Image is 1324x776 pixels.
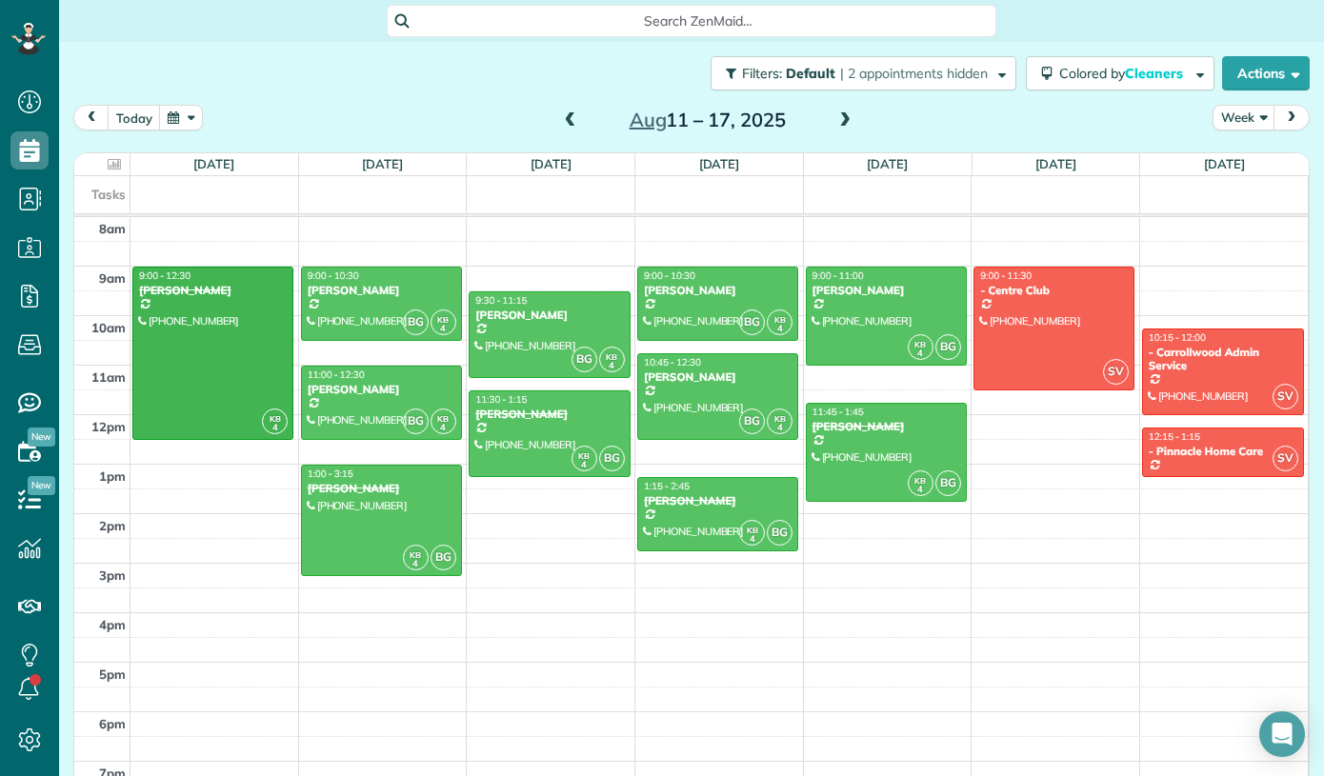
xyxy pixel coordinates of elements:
span: | 2 appointments hidden [840,65,988,82]
span: BG [431,545,456,570]
span: 10am [91,320,126,335]
span: 6pm [99,716,126,731]
span: Colored by [1059,65,1190,82]
span: 10:45 - 12:30 [644,356,701,368]
span: 1pm [99,468,126,484]
span: New [28,476,55,495]
span: 12:15 - 1:15 [1149,430,1200,443]
div: [PERSON_NAME] [307,482,456,495]
span: KB [410,549,421,560]
span: 9:30 - 11:15 [475,294,527,307]
span: 9:00 - 12:30 [139,269,191,282]
div: [PERSON_NAME] [643,494,792,507]
small: 4 [909,345,933,363]
span: 9:00 - 10:30 [308,269,359,282]
span: SV [1273,446,1298,471]
div: [PERSON_NAME] [812,420,961,433]
span: 10:15 - 12:00 [1149,331,1206,344]
button: Week [1213,105,1275,130]
span: BG [403,408,429,434]
button: Actions [1222,56,1310,90]
small: 4 [263,419,287,437]
small: 4 [404,555,428,573]
span: New [28,428,55,447]
div: [PERSON_NAME] [138,284,288,297]
span: BG [935,334,961,360]
span: BG [572,347,597,372]
span: Default [786,65,836,82]
div: [PERSON_NAME] [307,383,456,396]
span: SV [1273,384,1298,409]
span: 1:15 - 2:45 [644,480,690,492]
span: BG [767,520,792,546]
span: KB [774,314,786,325]
span: BG [599,446,625,471]
span: 11:00 - 12:30 [308,368,365,381]
span: BG [739,408,765,434]
span: KB [914,339,926,349]
span: 9:00 - 11:30 [980,269,1032,282]
span: 9:00 - 10:30 [644,269,695,282]
a: [DATE] [362,156,403,171]
div: [PERSON_NAME] [643,284,792,297]
small: 4 [768,320,792,338]
a: [DATE] [1204,156,1245,171]
div: - Carrollwood Admin Service [1148,346,1298,373]
a: Filters: Default | 2 appointments hidden [701,56,1016,90]
span: KB [437,413,449,424]
span: KB [774,413,786,424]
small: 4 [909,481,933,499]
span: KB [270,413,281,424]
a: [DATE] [699,156,740,171]
button: today [108,105,161,130]
span: Filters: [742,65,782,82]
a: [DATE] [867,156,908,171]
small: 4 [431,320,455,338]
small: 4 [600,357,624,375]
div: - Centre Club [979,284,1129,297]
div: [PERSON_NAME] [474,408,624,421]
div: [PERSON_NAME] [474,308,624,322]
span: 11am [91,369,126,385]
button: Colored byCleaners [1026,56,1214,90]
span: KB [578,450,590,461]
span: 4pm [99,617,126,632]
span: KB [437,314,449,325]
span: Cleaners [1125,65,1186,82]
span: 2pm [99,518,126,533]
small: 4 [740,530,764,548]
small: 4 [572,456,596,474]
span: BG [935,470,961,496]
span: BG [403,309,429,335]
div: - Pinnacle Home Care [1148,445,1298,458]
div: [PERSON_NAME] [643,370,792,384]
span: 1:00 - 3:15 [308,468,353,480]
button: Filters: Default | 2 appointments hidden [711,56,1016,90]
a: [DATE] [193,156,234,171]
small: 4 [431,419,455,437]
a: [DATE] [1035,156,1076,171]
span: 12pm [91,419,126,434]
a: [DATE] [531,156,572,171]
span: 8am [99,221,126,236]
h2: 11 – 17, 2025 [589,109,827,130]
span: KB [747,525,758,535]
div: [PERSON_NAME] [307,284,456,297]
span: 5pm [99,667,126,682]
span: KB [914,475,926,486]
button: next [1274,105,1310,130]
span: 11:45 - 1:45 [812,406,864,418]
div: Open Intercom Messenger [1259,711,1305,757]
span: 9am [99,270,126,286]
span: 3pm [99,567,126,583]
span: 9:00 - 11:00 [812,269,864,282]
span: KB [606,351,617,362]
span: Aug [630,108,667,131]
span: SV [1103,359,1129,385]
span: 11:30 - 1:15 [475,393,527,406]
button: prev [73,105,110,130]
span: BG [739,309,765,335]
span: Tasks [91,187,126,202]
div: [PERSON_NAME] [812,284,961,297]
small: 4 [768,419,792,437]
